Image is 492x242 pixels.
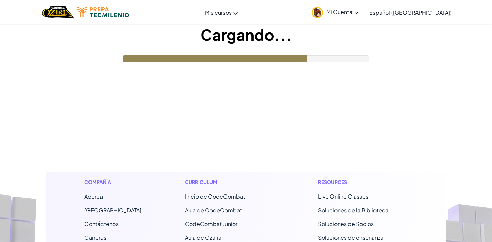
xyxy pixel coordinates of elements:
[312,7,323,18] img: avatar
[185,193,245,200] span: Inicio de CodeCombat
[84,206,141,214] a: [GEOGRAPHIC_DATA]
[84,234,106,241] a: Carreras
[308,1,362,23] a: Mi Cuenta
[84,193,103,200] a: Acerca
[366,3,455,22] a: Español ([GEOGRAPHIC_DATA])
[42,5,74,19] img: Home
[318,193,368,200] a: Live Online Classes
[77,7,129,17] img: Tecmilenio logo
[318,178,408,186] h1: Resources
[205,9,232,16] span: Mis cursos
[202,3,241,22] a: Mis cursos
[318,234,383,241] a: Soluciones de enseñanza
[318,220,374,227] a: Soluciones de Socios
[326,8,358,15] span: Mi Cuenta
[185,206,242,214] a: Aula de CodeCombat
[318,206,388,214] a: Soluciones de la Biblioteca
[42,5,74,19] a: Ozaria by CodeCombat logo
[185,178,275,186] h1: Curriculum
[185,220,237,227] a: CodeCombat Junior
[369,9,452,16] span: Español ([GEOGRAPHIC_DATA])
[84,178,141,186] h1: Compañía
[84,220,119,227] span: Contáctenos
[185,234,221,241] a: Aula de Ozaria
